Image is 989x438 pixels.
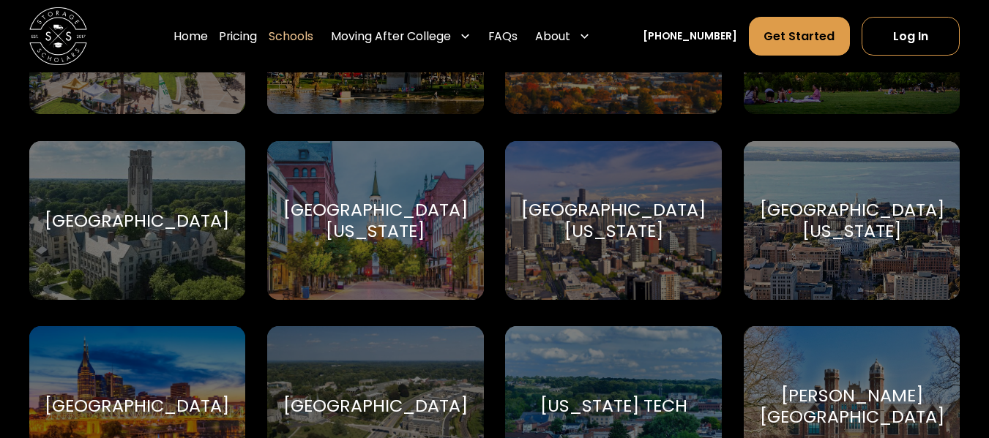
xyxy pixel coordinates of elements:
[173,16,208,56] a: Home
[643,29,737,44] a: [PHONE_NUMBER]
[325,16,477,56] div: Moving After College
[45,395,229,417] div: [GEOGRAPHIC_DATA]
[29,141,246,300] a: Go to selected school
[535,28,570,45] div: About
[505,141,722,300] a: Go to selected school
[29,7,87,65] a: home
[29,7,87,65] img: Storage Scholars main logo
[529,16,596,56] div: About
[283,199,468,242] div: [GEOGRAPHIC_DATA][US_STATE]
[760,385,944,428] div: [PERSON_NAME][GEOGRAPHIC_DATA]
[269,16,313,56] a: Schools
[488,16,518,56] a: FAQs
[521,199,706,242] div: [GEOGRAPHIC_DATA][US_STATE]
[283,395,468,417] div: [GEOGRAPHIC_DATA]
[744,141,960,300] a: Go to selected school
[45,210,229,232] div: [GEOGRAPHIC_DATA]
[267,141,484,300] a: Go to selected school
[331,28,451,45] div: Moving After College
[219,16,257,56] a: Pricing
[862,17,960,56] a: Log In
[760,199,944,242] div: [GEOGRAPHIC_DATA][US_STATE]
[540,395,687,417] div: [US_STATE] Tech
[749,17,851,56] a: Get Started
